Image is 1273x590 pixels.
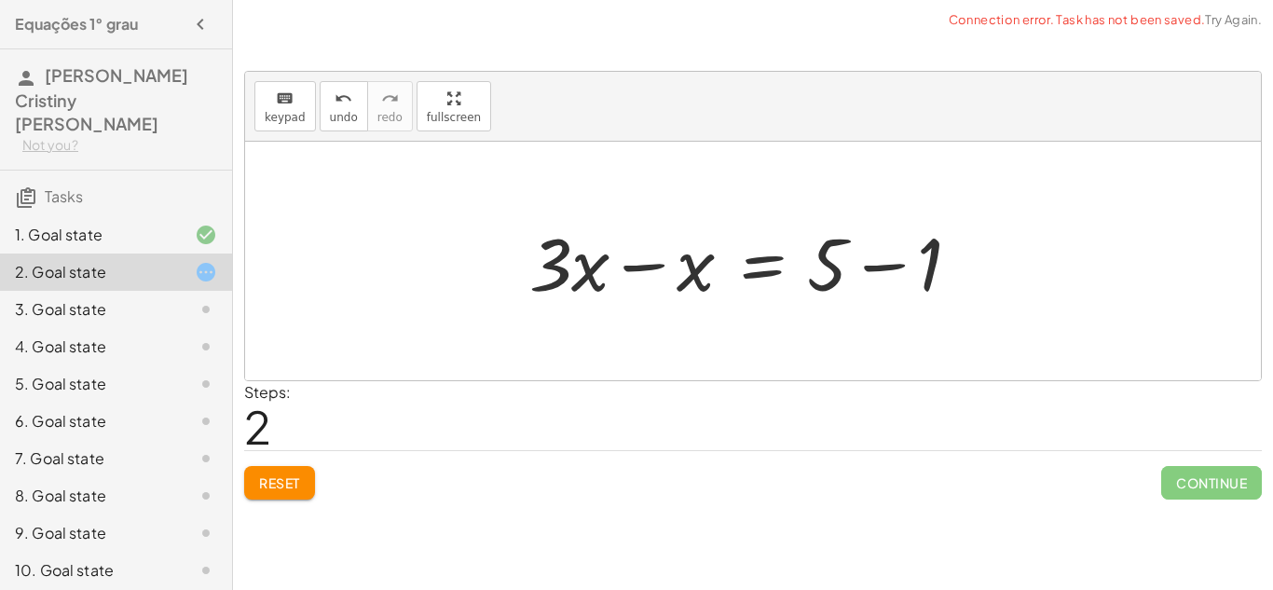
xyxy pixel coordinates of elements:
[259,474,300,491] span: Reset
[15,261,165,283] div: 2. Goal state
[15,13,138,35] h4: Equações 1° grau
[195,559,217,582] i: Task not started.
[320,81,368,131] button: undoundo
[367,81,413,131] button: redoredo
[15,447,165,470] div: 7. Goal state
[244,466,315,500] button: Reset
[427,111,481,124] span: fullscreen
[1205,12,1262,27] a: Try Again.
[417,81,491,131] button: fullscreen
[335,88,352,110] i: undo
[195,410,217,432] i: Task not started.
[15,64,188,134] span: [PERSON_NAME] Cristiny [PERSON_NAME]
[949,11,1262,30] span: Connection error. Task has not been saved.
[381,88,399,110] i: redo
[195,373,217,395] i: Task not started.
[330,111,358,124] span: undo
[15,522,165,544] div: 9. Goal state
[15,298,165,321] div: 3. Goal state
[377,111,403,124] span: redo
[15,336,165,358] div: 4. Goal state
[244,382,291,402] label: Steps:
[195,447,217,470] i: Task not started.
[195,485,217,507] i: Task not started.
[195,298,217,321] i: Task not started.
[195,522,217,544] i: Task not started.
[15,373,165,395] div: 5. Goal state
[15,410,165,432] div: 6. Goal state
[265,111,306,124] span: keypad
[15,559,165,582] div: 10. Goal state
[15,485,165,507] div: 8. Goal state
[195,261,217,283] i: Task started.
[244,398,271,455] span: 2
[276,88,294,110] i: keyboard
[15,224,165,246] div: 1. Goal state
[195,336,217,358] i: Task not started.
[195,224,217,246] i: Task finished and correct.
[254,81,316,131] button: keyboardkeypad
[22,136,217,155] div: Not you?
[45,186,83,206] span: Tasks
